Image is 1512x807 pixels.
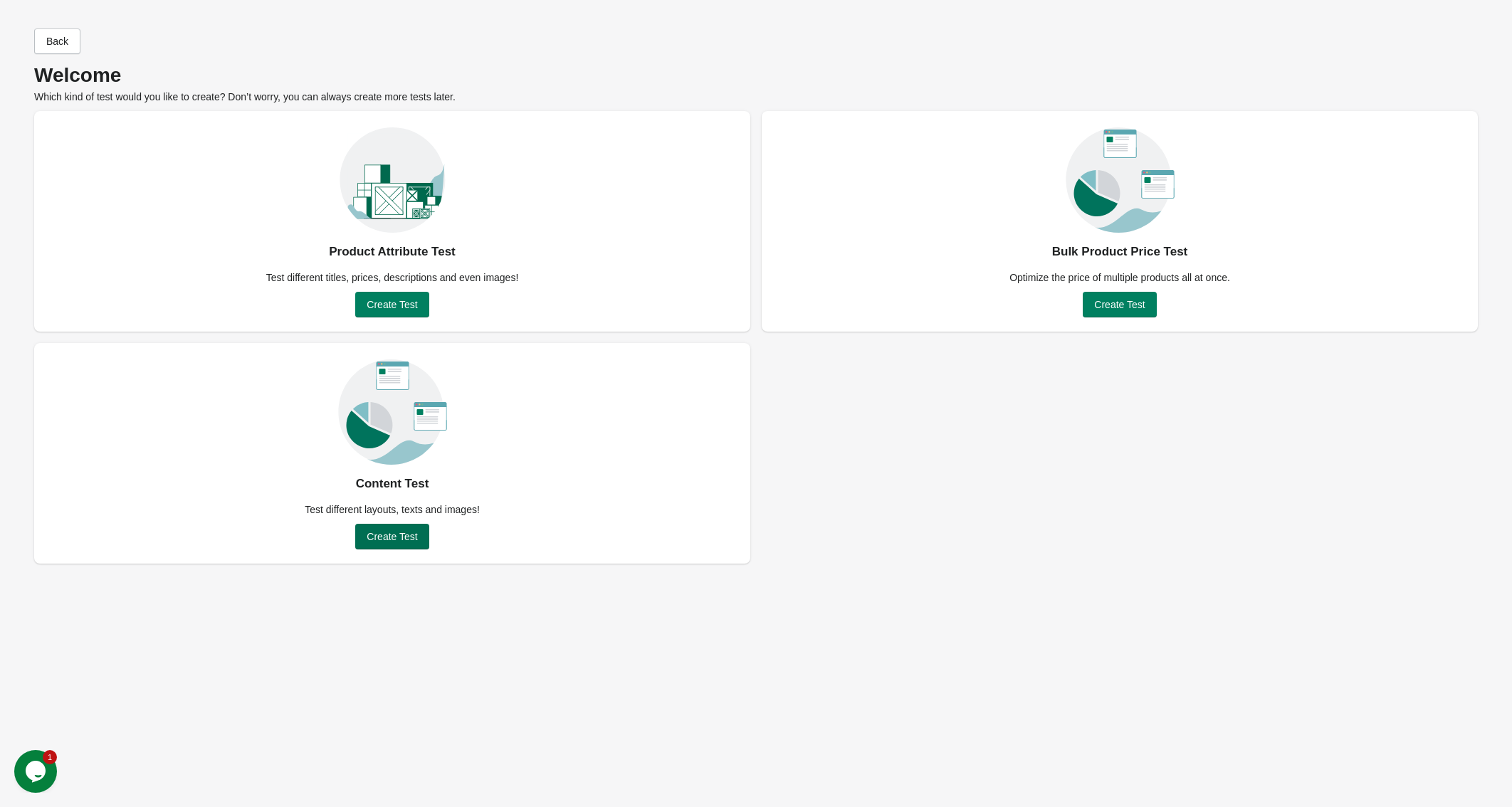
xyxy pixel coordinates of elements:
[34,28,80,54] button: Back
[1083,292,1156,317] button: Create Test
[46,36,68,47] span: Back
[1052,241,1188,263] div: Bulk Product Price Test
[1001,270,1239,285] div: Optimize the price of multiple products all at once.
[367,299,417,310] span: Create Test
[34,68,1478,104] div: Which kind of test would you like to create? Don’t worry, you can always create more tests later.
[258,270,527,285] div: Test different titles, prices, descriptions and even images!
[355,292,429,317] button: Create Test
[14,750,60,793] iframe: chat widget
[367,531,417,542] span: Create Test
[1094,299,1145,310] span: Create Test
[34,68,1478,83] p: Welcome
[356,473,429,495] div: Content Test
[329,241,456,263] div: Product Attribute Test
[355,524,429,549] button: Create Test
[296,502,488,517] div: Test different layouts, texts and images!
